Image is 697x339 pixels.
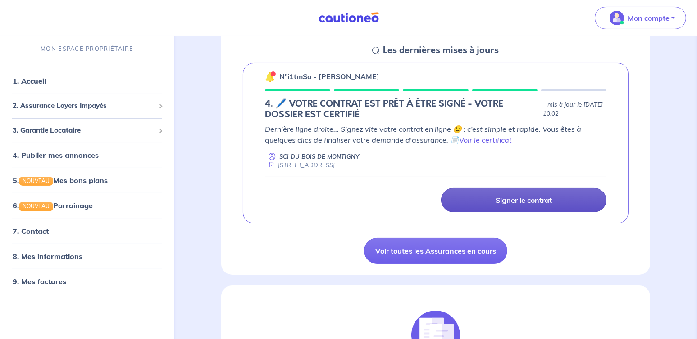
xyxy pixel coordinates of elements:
[595,7,686,29] button: illu_account_valid_menu.svgMon compte
[265,98,539,120] h5: 4. 🖊️ VOTRE CONTRAT EST PRÊT À ÊTRE SIGNÉ - VOTRE DOSSIER EST CERTIFIÉ
[265,124,606,145] p: Dernière ligne droite... Signez vite votre contrat en ligne 😉 : c’est simple et rapide. Vous êtes...
[13,252,82,261] a: 8. Mes informations
[383,45,499,56] h5: Les dernières mises à jours
[4,72,171,90] div: 1. Accueil
[441,188,606,212] a: Signer le contrat
[628,13,670,23] p: Mon compte
[13,125,155,136] span: 3. Garantie Locataire
[4,172,171,190] div: 5.NOUVEAUMes bons plans
[496,196,552,205] p: Signer le contrat
[4,197,171,215] div: 6.NOUVEAUParrainage
[279,71,379,82] p: n°i1tmSa - [PERSON_NAME]
[13,77,46,86] a: 1. Accueil
[4,272,171,290] div: 9. Mes factures
[4,222,171,240] div: 7. Contact
[265,98,606,120] div: state: SIGNING-CONTRACT-IN-PROGRESS, Context: NEW,CHOOSE-CERTIFICATE,ALONE,LESSOR-DOCUMENTS
[13,227,49,236] a: 7. Contact
[265,161,335,169] div: [STREET_ADDRESS]
[265,71,276,82] img: 🔔
[4,247,171,265] div: 8. Mes informations
[13,176,108,185] a: 5.NOUVEAUMes bons plans
[13,277,66,286] a: 9. Mes factures
[13,201,93,210] a: 6.NOUVEAUParrainage
[4,98,171,115] div: 2. Assurance Loyers Impayés
[4,147,171,165] div: 4. Publier mes annonces
[4,122,171,139] div: 3. Garantie Locataire
[459,135,512,144] a: Voir le certificat
[610,11,624,25] img: illu_account_valid_menu.svg
[41,45,133,53] p: MON ESPACE PROPRIÉTAIRE
[13,101,155,112] span: 2. Assurance Loyers Impayés
[364,238,507,264] a: Voir toutes les Assurances en cours
[315,12,383,23] img: Cautioneo
[279,152,359,161] p: SCI DU BOIS DE MONTIGNY
[13,151,99,160] a: 4. Publier mes annonces
[543,100,606,118] p: - mis à jour le [DATE] 10:02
